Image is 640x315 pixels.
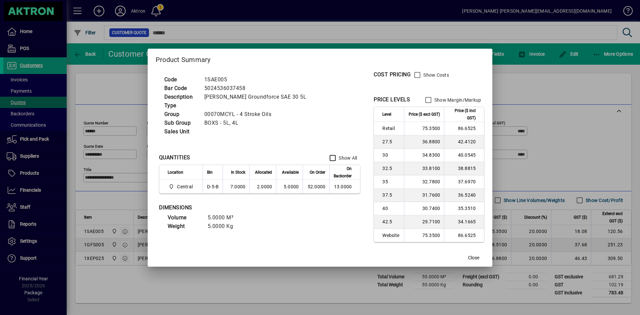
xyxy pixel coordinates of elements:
[329,180,360,193] td: 13.0000
[382,218,400,225] span: 42.5
[177,183,193,190] span: Central
[382,192,400,198] span: 37.5
[422,72,449,78] label: Show Costs
[382,232,400,239] span: Website
[404,135,444,149] td: 36.8800
[161,93,201,101] td: Description
[404,149,444,162] td: 34.8300
[255,169,272,176] span: Allocated
[207,169,213,176] span: Bin
[223,180,249,193] td: 7.0000
[404,122,444,135] td: 75.3500
[382,138,400,145] span: 27.5
[404,202,444,215] td: 30.7400
[164,213,204,222] td: Volume
[404,175,444,189] td: 32.7800
[382,165,400,172] span: 32.5
[382,205,400,212] span: 40
[308,184,326,189] span: 52.0000
[444,162,484,175] td: 38.8815
[444,215,484,229] td: 34.1665
[282,169,299,176] span: Available
[444,189,484,202] td: 36.5240
[404,189,444,202] td: 31.7600
[382,111,391,118] span: Level
[201,75,315,84] td: 1SAE005
[161,75,201,84] td: Code
[168,183,195,191] span: Central
[374,96,410,104] div: PRICE LEVELS
[201,119,315,127] td: BOXS - 5L, 4L
[404,162,444,175] td: 33.8100
[148,49,493,68] h2: Product Summary
[203,180,223,193] td: D-5-B
[444,229,484,242] td: 86.6525
[374,71,411,79] div: COST PRICING
[161,84,201,93] td: Bar Code
[201,110,315,119] td: 00070MCYL - 4 Stroke Oils
[382,152,400,158] span: 30
[444,122,484,135] td: 86.6525
[409,111,440,118] span: Price ($ excl GST)
[334,165,352,180] span: On Backorder
[444,175,484,189] td: 37.6970
[161,127,201,136] td: Sales Unit
[444,202,484,215] td: 35.3510
[161,110,201,119] td: Group
[161,119,201,127] td: Sub Group
[201,93,315,101] td: [PERSON_NAME] Groundforce SAE 30 5L
[310,169,325,176] span: On Order
[448,107,476,122] span: Price ($ incl GST)
[161,101,201,110] td: Type
[382,125,400,132] span: Retail
[201,84,315,93] td: 5024536037458
[433,97,481,103] label: Show Margin/Markup
[382,178,400,185] span: 35
[159,154,190,162] div: QUANTITIES
[463,252,484,264] button: Close
[337,155,357,161] label: Show All
[204,213,244,222] td: 5.0000 M³
[249,180,276,193] td: 2.0000
[468,254,479,261] span: Close
[444,135,484,149] td: 42.4120
[444,149,484,162] td: 40.0545
[404,215,444,229] td: 29.7100
[159,204,326,212] div: DIMENSIONS
[168,169,183,176] span: Location
[404,229,444,242] td: 75.3500
[231,169,245,176] span: In Stock
[204,222,244,231] td: 5.0000 Kg
[276,180,303,193] td: 5.0000
[164,222,204,231] td: Weight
